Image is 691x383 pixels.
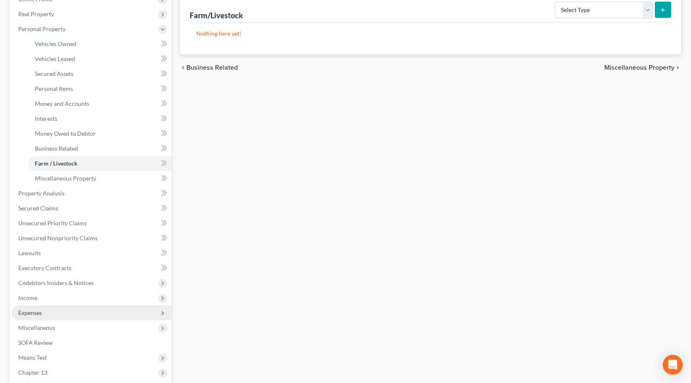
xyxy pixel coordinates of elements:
[18,205,58,212] span: Secured Claims
[28,141,171,156] a: Business Related
[18,294,37,301] span: Income
[28,171,171,186] a: Miscellaneous Property
[604,64,681,71] button: Miscellaneous Property chevron_right
[28,156,171,171] a: Farm / Livestock
[190,10,243,20] div: Farm/Livestock
[35,115,57,122] span: Interests
[35,160,78,167] span: Farm / Livestock
[18,25,66,32] span: Personal Property
[35,70,73,77] span: Secured Assets
[12,231,171,246] a: Unsecured Nonpriority Claims
[18,249,41,256] span: Lawsuits
[18,369,47,376] span: Chapter 13
[18,234,98,242] span: Unsecured Nonpriority Claims
[18,190,64,197] span: Property Analysis
[180,64,186,71] i: chevron_left
[28,66,171,81] a: Secured Assets
[604,64,674,71] span: Miscellaneous Property
[28,37,171,51] a: Vehicles Owned
[180,64,238,71] button: chevron_left Business Related
[186,64,238,71] span: Business Related
[35,55,75,62] span: Vehicles Leased
[18,279,94,286] span: Codebtors Insiders & Notices
[28,126,171,141] a: Money Owed to Debtor
[28,111,171,126] a: Interests
[12,261,171,276] a: Executory Contracts
[18,264,71,271] span: Executory Contracts
[35,85,73,92] span: Personal Items
[674,64,681,71] i: chevron_right
[12,216,171,231] a: Unsecured Priority Claims
[35,145,78,152] span: Business Related
[12,201,171,216] a: Secured Claims
[35,40,76,47] span: Vehicles Owned
[12,186,171,201] a: Property Analysis
[12,246,171,261] a: Lawsuits
[18,10,54,17] span: Real Property
[12,335,171,350] a: SOFA Review
[28,81,171,96] a: Personal Items
[663,355,683,375] div: Open Intercom Messenger
[18,309,42,316] span: Expenses
[18,324,55,331] span: Miscellaneous
[35,130,96,137] span: Money Owed to Debtor
[18,354,47,361] span: Means Test
[18,220,87,227] span: Unsecured Priority Claims
[35,100,89,107] span: Money and Accounts
[28,51,171,66] a: Vehicles Leased
[35,175,96,182] span: Miscellaneous Property
[28,96,171,111] a: Money and Accounts
[196,29,664,38] p: Nothing here yet!
[18,339,53,346] span: SOFA Review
